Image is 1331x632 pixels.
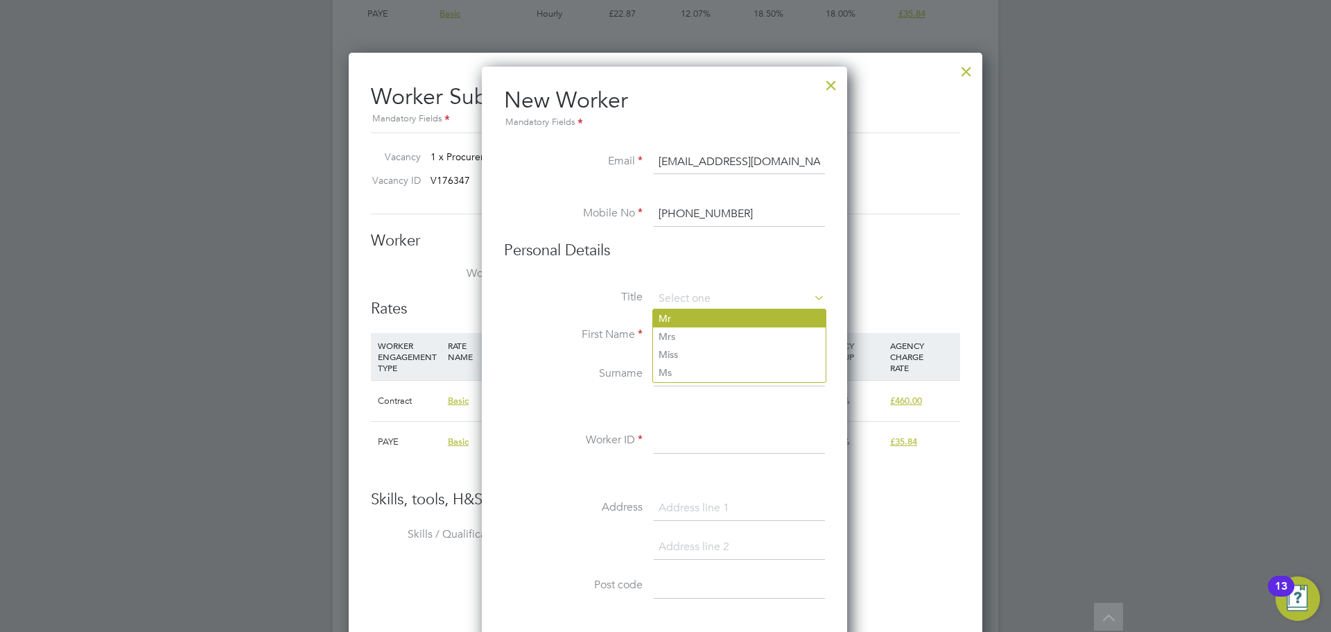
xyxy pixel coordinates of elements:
[430,151,576,163] span: 1 x Procurement Manager (Inner)
[504,115,825,130] div: Mandatory Fields
[448,436,469,447] span: Basic
[504,578,643,592] label: Post code
[504,500,643,515] label: Address
[365,151,421,163] label: Vacancy
[504,433,643,447] label: Worker ID
[887,333,957,380] div: AGENCY CHARGE RATE
[653,364,826,382] li: Ms
[504,241,825,261] h3: Personal Details
[430,174,470,187] span: V176347
[504,290,643,305] label: Title
[1276,577,1320,621] button: Open Resource Center, 13 new notifications
[504,154,643,169] label: Email
[374,381,444,421] div: Contract
[1275,586,1287,604] div: 13
[371,299,960,319] h3: Rates
[654,289,825,309] input: Select one
[654,535,825,560] input: Address line 2
[371,527,510,542] label: Skills / Qualifications
[504,327,643,342] label: First Name
[371,266,510,281] label: Worker
[371,596,510,610] label: Tools
[890,436,917,447] span: £35.84
[365,174,421,187] label: Vacancy ID
[653,345,826,364] li: Miss
[653,327,826,345] li: Mrs
[444,333,537,369] div: RATE NAME
[504,206,643,221] label: Mobile No
[371,72,960,127] h2: Worker Submission
[653,309,826,327] li: Mr
[817,333,887,369] div: AGENCY MARKUP
[371,112,960,127] div: Mandatory Fields
[371,490,960,510] h3: Skills, tools, H&S
[504,86,825,130] h2: New Worker
[504,366,643,381] label: Surname
[448,395,469,407] span: Basic
[654,496,825,521] input: Address line 1
[374,422,444,462] div: PAYE
[371,231,960,251] h3: Worker
[890,395,922,407] span: £460.00
[374,333,444,380] div: WORKER ENGAGEMENT TYPE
